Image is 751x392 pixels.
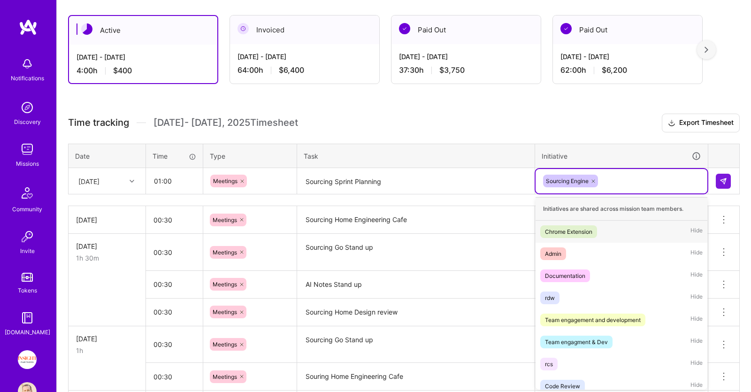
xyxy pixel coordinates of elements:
[298,300,534,325] textarea: Sourcing Home Design review
[560,65,695,75] div: 62:00 h
[545,337,608,347] div: Team engagment & Dev
[69,16,217,45] div: Active
[298,327,534,362] textarea: Sourcing Go Stand up
[391,15,541,44] div: Paid Out
[130,179,134,184] i: icon Chevron
[545,249,561,259] div: Admin
[690,292,703,304] span: Hide
[298,207,534,233] textarea: Sourcing Home Engineering Cafe
[545,271,585,281] div: Documentation
[238,65,372,75] div: 64:00 h
[545,315,641,325] div: Team engagement and development
[11,73,44,83] div: Notifications
[399,65,533,75] div: 37:30 h
[690,247,703,260] span: Hide
[545,359,553,369] div: rcs
[69,144,146,168] th: Date
[146,169,202,193] input: HH:MM
[213,308,237,315] span: Meetings
[399,23,410,34] img: Paid Out
[5,327,50,337] div: [DOMAIN_NAME]
[77,52,210,62] div: [DATE] - [DATE]
[298,169,534,194] textarea: Sourcing Sprint Planning
[560,23,572,34] img: Paid Out
[720,177,727,185] img: Submit
[602,65,627,75] span: $6,200
[153,117,298,129] span: [DATE] - [DATE] , 2025 Timesheet
[230,15,379,44] div: Invoiced
[15,350,39,369] a: Insight Partners: Data & AI - Sourcing
[690,225,703,238] span: Hide
[76,346,138,355] div: 1h
[146,272,203,297] input: HH:MM
[213,177,238,184] span: Meetings
[18,350,37,369] img: Insight Partners: Data & AI - Sourcing
[690,336,703,348] span: Hide
[76,334,138,344] div: [DATE]
[76,253,138,263] div: 1h 30m
[298,235,534,270] textarea: Sourcing Go Stand up
[146,240,203,265] input: HH:MM
[668,118,675,128] i: icon Download
[16,159,39,169] div: Missions
[545,293,555,303] div: rdw
[146,364,203,389] input: HH:MM
[238,52,372,61] div: [DATE] - [DATE]
[213,341,237,348] span: Meetings
[77,66,210,76] div: 4:00 h
[545,227,592,237] div: Chrome Extension
[716,174,732,189] div: null
[146,208,203,232] input: HH:MM
[14,117,41,127] div: Discovery
[213,249,237,256] span: Meetings
[81,23,92,35] img: Active
[690,269,703,282] span: Hide
[690,314,703,326] span: Hide
[690,358,703,370] span: Hide
[76,215,138,225] div: [DATE]
[560,52,695,61] div: [DATE] - [DATE]
[18,285,37,295] div: Tokens
[12,204,42,214] div: Community
[298,364,534,390] textarea: Souring Home Engineering Cafe
[18,227,37,246] img: Invite
[68,117,129,129] span: Time tracking
[545,381,580,391] div: Code Review
[298,272,534,298] textarea: AI Notes Stand up
[18,54,37,73] img: bell
[18,140,37,159] img: teamwork
[203,144,297,168] th: Type
[213,216,237,223] span: Meetings
[662,114,740,132] button: Export Timesheet
[213,281,237,288] span: Meetings
[546,177,589,184] span: Sourcing Engine
[146,300,203,324] input: HH:MM
[113,66,132,76] span: $400
[153,151,196,161] div: Time
[18,308,37,327] img: guide book
[146,332,203,357] input: HH:MM
[705,46,708,53] img: right
[553,15,702,44] div: Paid Out
[542,151,701,161] div: Initiative
[19,19,38,36] img: logo
[76,241,138,251] div: [DATE]
[20,246,35,256] div: Invite
[399,52,533,61] div: [DATE] - [DATE]
[78,176,100,186] div: [DATE]
[18,98,37,117] img: discovery
[213,373,237,380] span: Meetings
[279,65,304,75] span: $6,400
[16,182,38,204] img: Community
[238,23,249,34] img: Invoiced
[536,197,707,221] div: Initiatives are shared across mission team members.
[297,144,535,168] th: Task
[439,65,465,75] span: $3,750
[22,273,33,282] img: tokens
